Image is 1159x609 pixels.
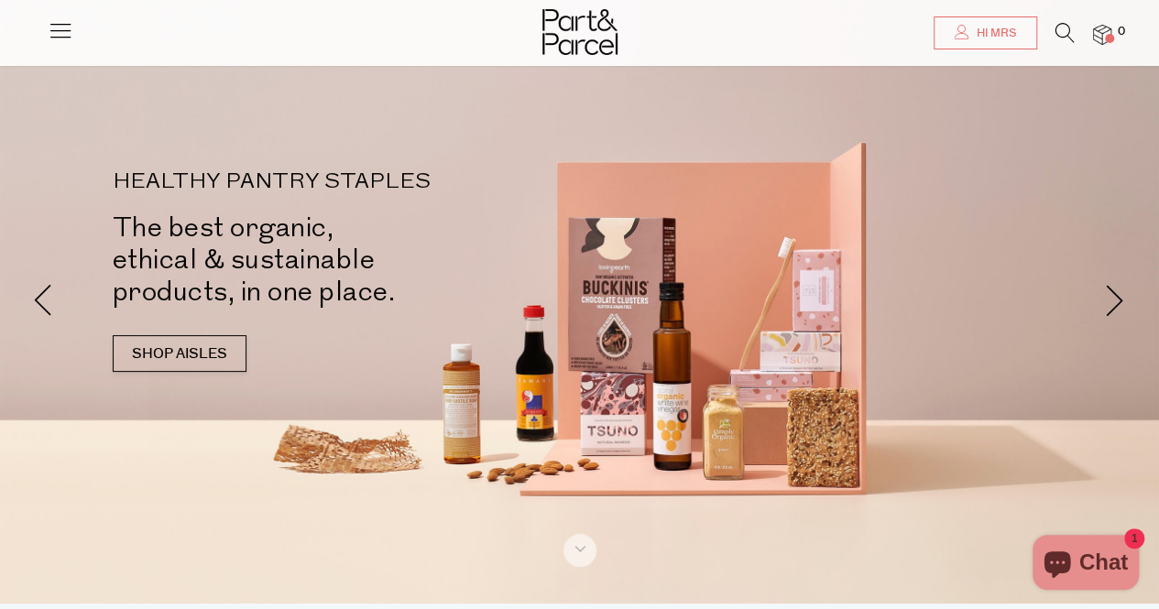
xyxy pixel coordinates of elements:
[972,26,1016,41] span: Hi Mrs
[542,9,618,55] img: Part&Parcel
[113,335,246,372] a: SHOP AISLES
[1113,24,1130,40] span: 0
[113,171,607,193] p: HEALTHY PANTRY STAPLES
[1093,25,1111,44] a: 0
[1027,535,1144,594] inbox-online-store-chat: Shopify online store chat
[113,212,607,308] h2: The best organic, ethical & sustainable products, in one place.
[934,16,1037,49] a: Hi Mrs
